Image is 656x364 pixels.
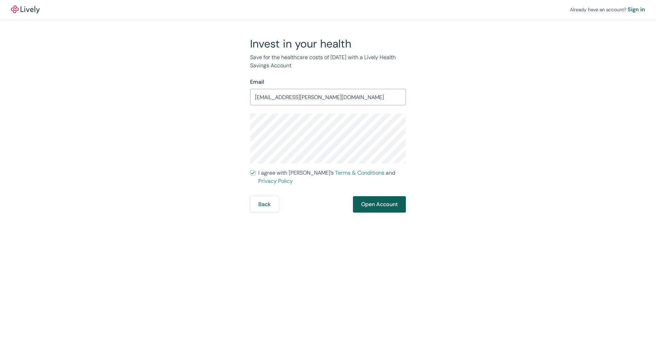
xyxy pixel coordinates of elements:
button: Back [250,196,279,213]
img: Lively [11,5,40,14]
h2: Invest in your health [250,37,406,51]
label: Email [250,78,264,86]
a: Privacy Policy [258,177,293,185]
a: Terms & Conditions [335,169,384,176]
a: LivelyLively [11,5,40,14]
p: Save for the healthcare costs of [DATE] with a Lively Health Savings Account [250,53,406,70]
div: Already have an account? [570,5,645,14]
a: Sign in [628,5,645,14]
span: I agree with [PERSON_NAME]’s and [258,169,406,185]
button: Open Account [353,196,406,213]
